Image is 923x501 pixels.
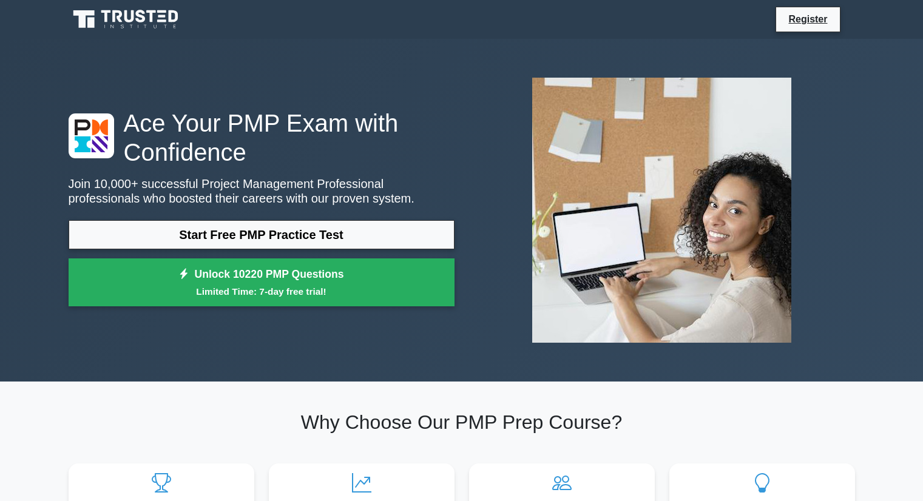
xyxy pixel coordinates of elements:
h1: Ace Your PMP Exam with Confidence [69,109,455,167]
small: Limited Time: 7-day free trial! [84,284,439,298]
h2: Why Choose Our PMP Prep Course? [69,411,855,434]
a: Register [781,12,834,27]
a: Unlock 10220 PMP QuestionsLimited Time: 7-day free trial! [69,258,455,307]
a: Start Free PMP Practice Test [69,220,455,249]
p: Join 10,000+ successful Project Management Professional professionals who boosted their careers w... [69,177,455,206]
